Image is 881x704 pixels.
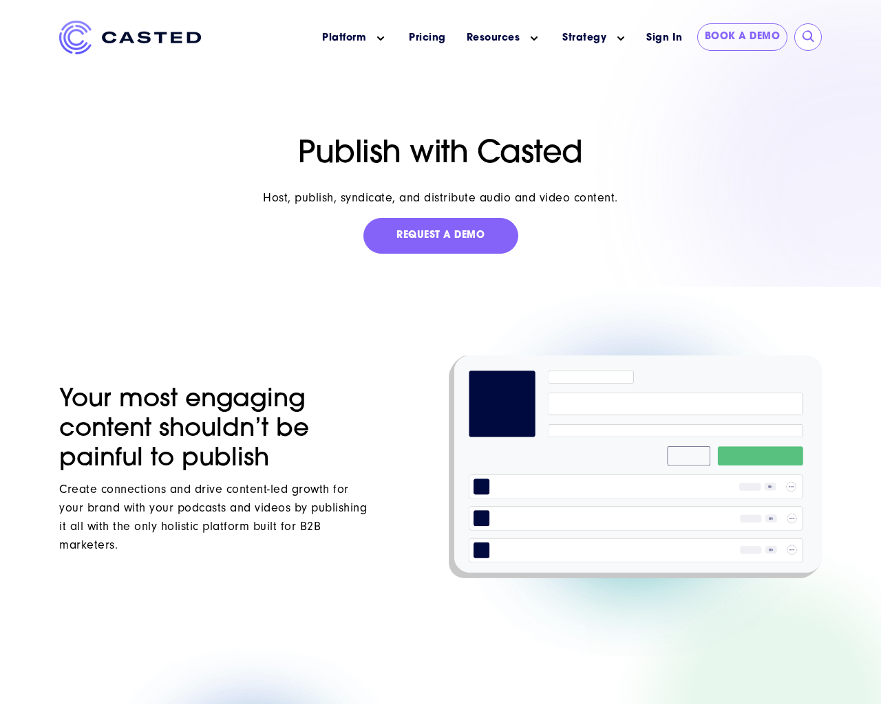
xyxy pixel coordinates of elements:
[363,218,518,254] a: Request a Demo
[802,30,816,44] input: Submit
[562,31,606,45] a: Strategy
[189,136,692,173] h1: Publish with Casted
[59,480,368,554] p: Create connections and drive content-led growth for your brand with your podcasts and videos by p...
[59,21,201,54] img: Casted_Logo_Horizontal_FullColor_PUR_BLUE
[697,23,788,51] a: Book a Demo
[59,386,368,475] h2: Your most engaging content shouldn’t be painful to publish
[322,31,366,45] a: Platform
[409,31,446,45] a: Pricing
[639,23,690,53] a: Sign In
[467,31,520,45] a: Resources
[449,355,822,578] img: Casted _ Website Graphic 2
[263,188,618,207] div: Host, publish, syndicate, and distribute audio and video content.
[222,21,639,56] nav: Main menu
